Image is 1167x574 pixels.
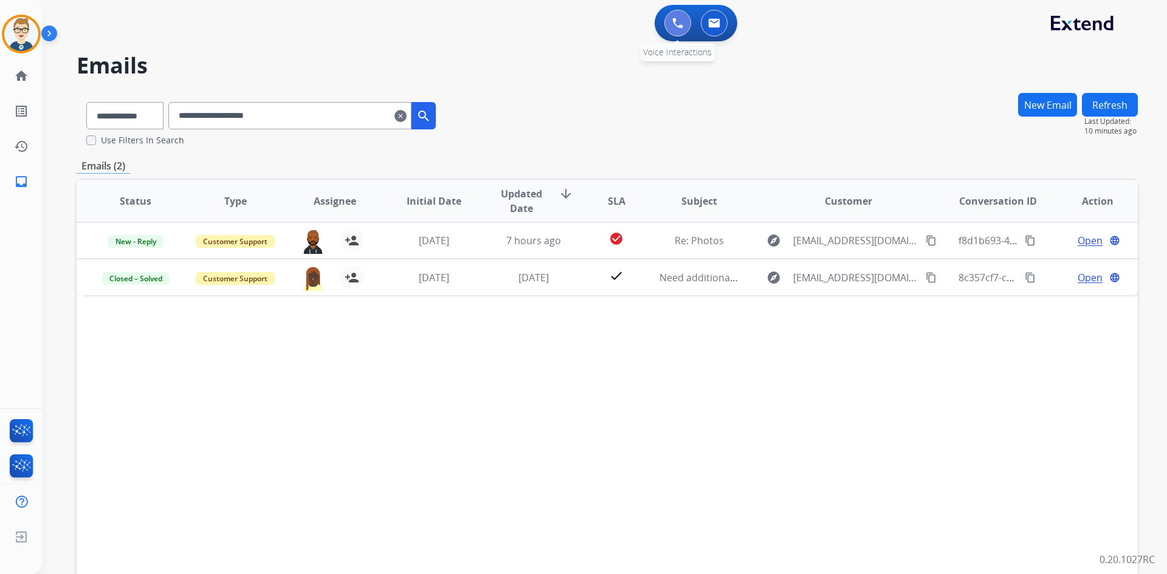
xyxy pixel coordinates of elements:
[1109,235,1120,246] mat-icon: language
[301,228,325,254] img: agent-avatar
[416,109,431,123] mat-icon: search
[608,194,625,208] span: SLA
[926,272,937,283] mat-icon: content_copy
[14,139,29,154] mat-icon: history
[4,17,38,51] img: avatar
[314,194,356,208] span: Assignee
[959,234,1146,247] span: f8d1b693-4d5e-4d77-a675-07e8e4bd28c0
[1025,235,1036,246] mat-icon: content_copy
[108,235,164,248] span: New - Reply
[793,270,918,285] span: [EMAIL_ADDRESS][DOMAIN_NAME]
[196,272,275,285] span: Customer Support
[766,233,781,248] mat-icon: explore
[77,159,130,174] p: Emails (2)
[1078,233,1103,248] span: Open
[609,231,624,246] mat-icon: check_circle
[506,234,561,247] span: 7 hours ago
[1038,180,1138,222] th: Action
[14,69,29,83] mat-icon: home
[101,134,184,146] label: Use Filters In Search
[14,174,29,189] mat-icon: inbox
[196,235,275,248] span: Customer Support
[407,194,461,208] span: Initial Date
[1018,93,1077,117] button: New Email
[659,271,790,284] span: Need additional information
[675,234,724,247] span: Re: Photos
[1078,270,1103,285] span: Open
[1025,272,1036,283] mat-icon: content_copy
[301,265,325,291] img: agent-avatar
[559,186,573,201] mat-icon: arrow_downward
[120,194,151,208] span: Status
[1100,552,1155,567] p: 0.20.1027RC
[518,271,549,284] span: [DATE]
[609,268,624,283] mat-icon: check
[1109,272,1120,283] mat-icon: language
[394,109,407,123] mat-icon: clear
[345,233,359,248] mat-icon: person_add
[1082,93,1138,117] button: Refresh
[793,233,918,248] span: [EMAIL_ADDRESS][DOMAIN_NAME]
[419,271,449,284] span: [DATE]
[102,272,170,285] span: Closed – Solved
[681,194,717,208] span: Subject
[419,234,449,247] span: [DATE]
[959,271,1136,284] span: 8c357cf7-c1d0-4c6c-9e23-3ef0a14395f5
[1084,117,1138,126] span: Last Updated:
[494,186,549,216] span: Updated Date
[926,235,937,246] mat-icon: content_copy
[224,194,247,208] span: Type
[77,53,1138,78] h2: Emails
[766,270,781,285] mat-icon: explore
[825,194,872,208] span: Customer
[14,104,29,118] mat-icon: list_alt
[1084,126,1138,136] span: 10 minutes ago
[643,46,712,58] span: Voice Interactions
[345,270,359,285] mat-icon: person_add
[959,194,1037,208] span: Conversation ID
